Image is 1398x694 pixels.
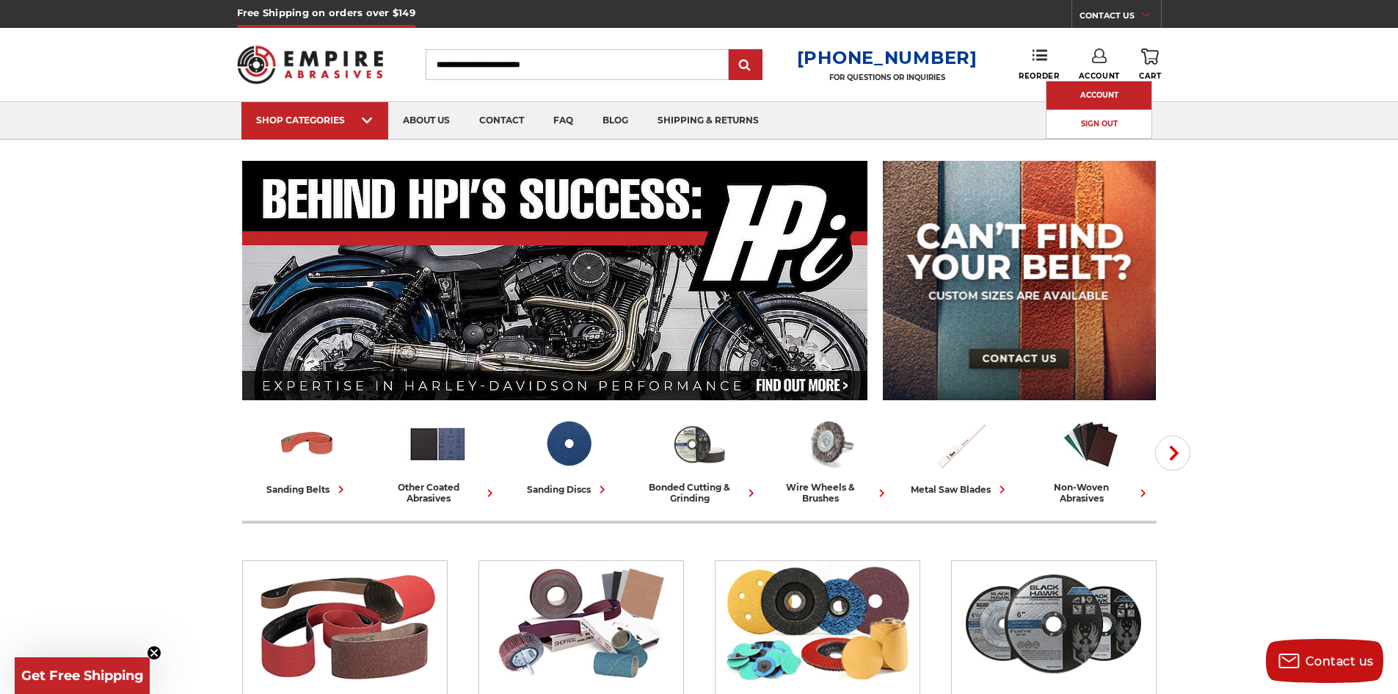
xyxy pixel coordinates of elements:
a: Sign Out [1046,110,1151,139]
p: FOR QUESTIONS OR INQUIRIES [797,73,977,82]
button: Contact us [1266,639,1383,683]
a: contact [465,102,539,140]
a: CONTACT US [1080,7,1161,28]
img: Other Coated Abrasives [407,413,468,474]
div: non-woven abrasives [1032,482,1151,504]
div: bonded cutting & grinding [640,482,759,504]
img: Bonded Cutting & Grinding [958,561,1148,686]
a: shipping & returns [643,102,773,140]
a: Reorder [1019,48,1059,80]
a: wire wheels & brushes [771,413,889,504]
a: blog [588,102,643,140]
img: Wire Wheels & Brushes [799,413,860,474]
span: Contact us [1306,654,1374,668]
img: Other Coated Abrasives [486,561,676,686]
img: Sanding Belts [250,561,440,686]
a: non-woven abrasives [1032,413,1151,504]
a: sanding belts [248,413,367,497]
img: Sanding Discs [538,413,599,474]
img: Sanding Discs [722,561,912,686]
button: Close teaser [147,646,161,660]
img: Metal Saw Blades [930,413,991,474]
div: Get Free ShippingClose teaser [15,657,150,694]
span: Cart [1139,71,1161,81]
a: other coated abrasives [379,413,498,504]
div: wire wheels & brushes [771,482,889,504]
div: other coated abrasives [379,482,498,504]
div: sanding belts [266,482,349,497]
img: Empire Abrasives [237,36,384,93]
div: sanding discs [527,482,610,497]
a: [PHONE_NUMBER] [797,47,977,68]
img: Bonded Cutting & Grinding [669,413,729,474]
button: Next [1155,435,1190,471]
div: SHOP CATEGORIES [256,115,374,126]
span: Get Free Shipping [21,668,144,684]
a: about us [388,102,465,140]
img: Banner for an interview featuring Horsepower Inc who makes Harley performance upgrades featured o... [242,161,868,400]
a: Account [1046,82,1151,109]
img: Sanding Belts [277,413,338,474]
img: promo banner for custom belts. [883,161,1156,400]
a: metal saw blades [901,413,1020,497]
div: metal saw blades [911,482,1010,497]
a: bonded cutting & grinding [640,413,759,504]
a: faq [539,102,588,140]
span: Account [1079,71,1120,81]
a: Cart [1139,48,1161,81]
span: Reorder [1019,71,1059,81]
img: Non-woven Abrasives [1060,413,1121,474]
a: sanding discs [509,413,628,497]
input: Submit [731,51,760,80]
